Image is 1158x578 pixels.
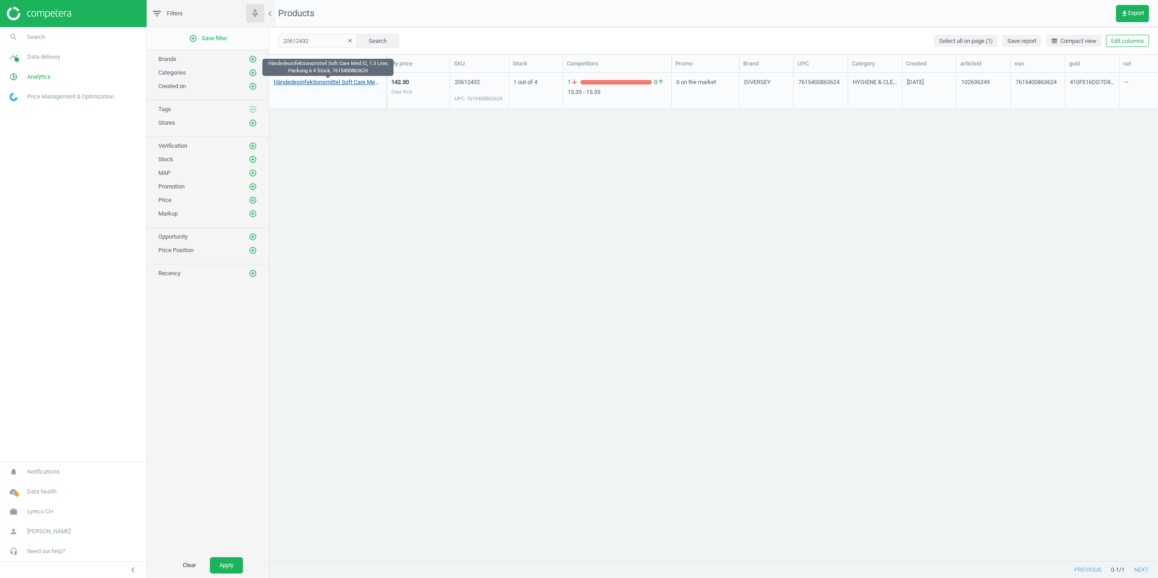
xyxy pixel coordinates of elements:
button: add_circle_outline [248,105,257,114]
div: DIVERSEY [744,78,771,108]
span: Categories [158,69,186,76]
button: add_circle_outline [248,209,257,218]
button: add_circle_outline [248,141,257,150]
button: Search [356,34,399,47]
span: Created on [158,83,186,89]
span: Analytics [27,73,51,81]
div: 102636249 [961,78,990,108]
div: 1 out of 4 [513,74,558,108]
span: [PERSON_NAME] [27,527,71,536]
span: Products [278,8,314,19]
span: Need our help? [27,547,65,555]
span: Notifications [27,468,60,476]
span: Brands [158,56,176,62]
div: articleid [960,60,1007,68]
i: work [5,503,22,520]
button: chevron_left [122,564,144,576]
div: Cost N/A [391,89,412,95]
span: Opportunity [158,233,188,240]
div: Created [906,60,953,68]
div: 142.30 [391,78,412,86]
button: Apply [210,557,243,573]
i: add_circle_outline [249,105,257,113]
span: Search [27,33,45,41]
i: add_circle_outline [249,246,257,254]
button: line_weightCompact view [1046,35,1101,47]
div: Händedesinfektionsmittel Soft Care Med IC, 1.3 Liter, Packung à 4 Stück, 7615400863624 [262,59,394,76]
div: Brand [743,60,790,68]
i: get_app [1121,10,1128,17]
span: Price Position [158,247,194,254]
button: clear [343,35,357,47]
i: add_circle_outline [249,55,257,63]
img: ajHJNr6hYgQAAAAASUVORK5CYII= [7,7,71,20]
div: 20612432 [455,78,504,86]
i: add_circle_outline [249,196,257,204]
button: previous [1065,562,1111,578]
div: 410FE16DD7D8EA95E06367043D0ADF79 [1070,78,1115,108]
i: add_circle_outline [249,82,257,90]
div: 0 on the market [676,74,735,108]
button: add_circle_outline [248,169,257,178]
i: clear [347,38,353,44]
span: Price Management & Optimization [27,93,114,101]
span: Markup [158,210,178,217]
button: add_circle_outline [248,246,257,255]
div: Competitors [567,60,668,68]
button: add_circle_outline [248,196,257,205]
button: get_appExport [1116,5,1149,22]
i: chevron_left [128,564,138,575]
div: Promo [675,60,736,68]
a: Händedesinfektionsmittel Soft Care Med IC, 1.3 Liter, Packung à 4 Stück, 7615400863624 [274,78,382,86]
div: SKU [454,60,505,68]
span: Data health [27,488,57,496]
span: Price [158,197,171,203]
div: guid [1069,60,1115,68]
i: add_circle_outline [249,119,257,127]
button: Select all on page (1) [934,35,998,47]
input: SKU/Title search [278,34,357,47]
span: Export [1121,10,1144,17]
i: add_circle_outline [249,69,257,77]
i: add_circle_outline [249,142,257,150]
span: Save filter [189,34,227,42]
span: Data delivery [27,53,60,61]
span: Compact view [1051,37,1096,45]
button: add_circle_outline [248,155,257,164]
div: 15.35 - 15.35 [568,88,667,96]
span: / 1 [1119,566,1125,574]
div: HYGIENE & CLEANING / WASHROOM SUPPLIES & PERSONAL CARE / HAND CARE & DISPENSERS / SANITIZERS [853,78,897,108]
i: arrow_downward [571,78,578,86]
i: pie_chart_outlined [5,68,22,85]
i: cloud_done [5,483,22,500]
i: add_circle_outline [249,183,257,191]
i: arrow_upward [657,78,664,86]
div: 7615400863624 [798,78,840,108]
i: chevron_left [265,8,275,19]
button: add_circle_outline [248,232,257,241]
div: grid [269,73,1158,554]
span: Stores [158,119,175,126]
div: Stock [513,60,559,68]
button: add_circle_outline [248,55,257,64]
span: MAP [158,169,171,176]
div: 7615400863624 [1016,78,1057,108]
button: add_circle_outline [248,182,257,191]
div: Category [852,60,898,68]
i: notifications [5,463,22,480]
span: 0 - 1 [1111,566,1119,574]
button: next [1125,562,1158,578]
span: Verification [158,142,187,149]
span: 1 [568,78,580,86]
div: UPC: 7615400863624 [455,89,504,102]
div: [DATE] [907,78,924,108]
i: search [5,28,22,46]
div: ean [1015,60,1061,68]
button: Save report [1002,35,1041,47]
i: headset_mic [5,543,22,560]
span: Recency [158,270,180,277]
button: add_circle_outline [248,118,257,127]
button: Edit columns [1106,35,1149,47]
i: add_circle_outline [189,34,197,42]
i: person [5,523,22,540]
